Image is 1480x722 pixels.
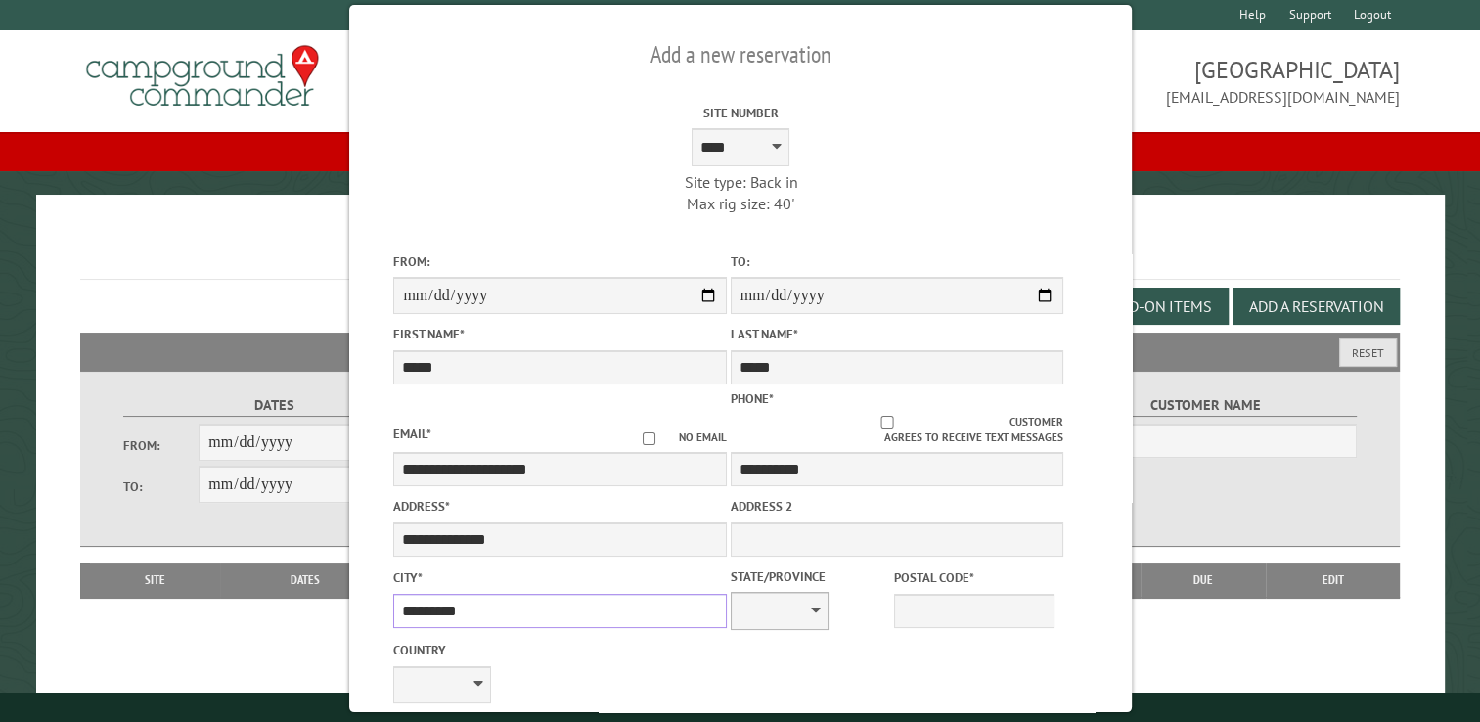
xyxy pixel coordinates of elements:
[1054,394,1358,417] label: Customer Name
[573,104,906,122] label: Site Number
[90,563,220,598] th: Site
[393,36,1087,73] h2: Add a new reservation
[730,567,889,586] label: State/Province
[220,563,390,598] th: Dates
[630,700,851,713] small: © Campground Commander LLC. All rights reserved.
[1266,563,1400,598] th: Edit
[1339,338,1397,367] button: Reset
[80,226,1400,280] h1: Reservations
[123,394,427,417] label: Dates
[618,429,726,446] label: No email
[730,390,773,407] label: Phone
[618,432,678,445] input: No email
[393,252,726,271] label: From:
[393,497,726,516] label: Address
[730,325,1062,343] label: Last Name
[1233,288,1400,325] button: Add a Reservation
[80,333,1400,370] h2: Filters
[80,38,325,114] img: Campground Commander
[393,325,726,343] label: First Name
[393,426,431,442] label: Email
[894,568,1054,587] label: Postal Code
[573,171,906,193] div: Site type: Back in
[393,568,726,587] label: City
[1060,288,1229,325] button: Edit Add-on Items
[730,414,1062,447] label: Customer agrees to receive text messages
[123,436,200,455] label: From:
[730,497,1062,516] label: Address 2
[393,641,726,659] label: Country
[123,477,200,496] label: To:
[573,193,906,214] div: Max rig size: 40'
[730,252,1062,271] label: To:
[764,416,1009,429] input: Customer agrees to receive text messages
[1141,563,1266,598] th: Due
